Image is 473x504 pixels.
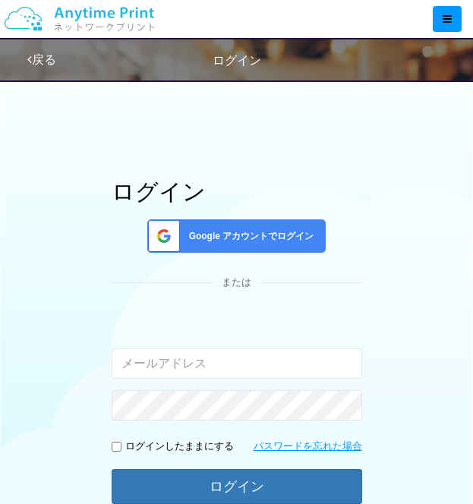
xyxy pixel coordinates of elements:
div: または [112,276,362,290]
span: Google アカウントでログイン [183,230,314,243]
p: ログインしたままにする [125,439,234,454]
h1: ログイン [112,179,362,204]
input: メールアドレス [112,348,362,379]
span: ログイン [213,54,261,67]
a: パスワードを忘れた場合 [254,439,362,454]
a: 戻る [27,53,56,66]
button: ログイン [112,469,362,504]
